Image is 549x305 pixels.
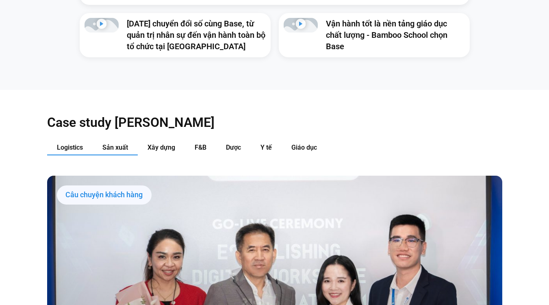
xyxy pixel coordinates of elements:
[148,144,175,151] span: Xây dựng
[260,144,272,151] span: Y tế
[295,19,306,32] div: Phát video
[226,144,241,151] span: Dược
[102,144,128,151] span: Sản xuất
[57,185,152,205] div: Câu chuyện khách hàng
[127,19,265,51] a: [DATE] chuyển đổi số cùng Base, từ quản trị nhân sự đến vận hành toàn bộ tổ chức tại [GEOGRAPHIC_...
[291,144,317,151] span: Giáo dục
[47,114,502,131] h2: Case study [PERSON_NAME]
[96,19,106,32] div: Phát video
[57,144,83,151] span: Logistics
[195,144,206,151] span: F&B
[326,19,447,51] a: Vận hành tốt là nền tảng giáo dục chất lượng - Bamboo School chọn Base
